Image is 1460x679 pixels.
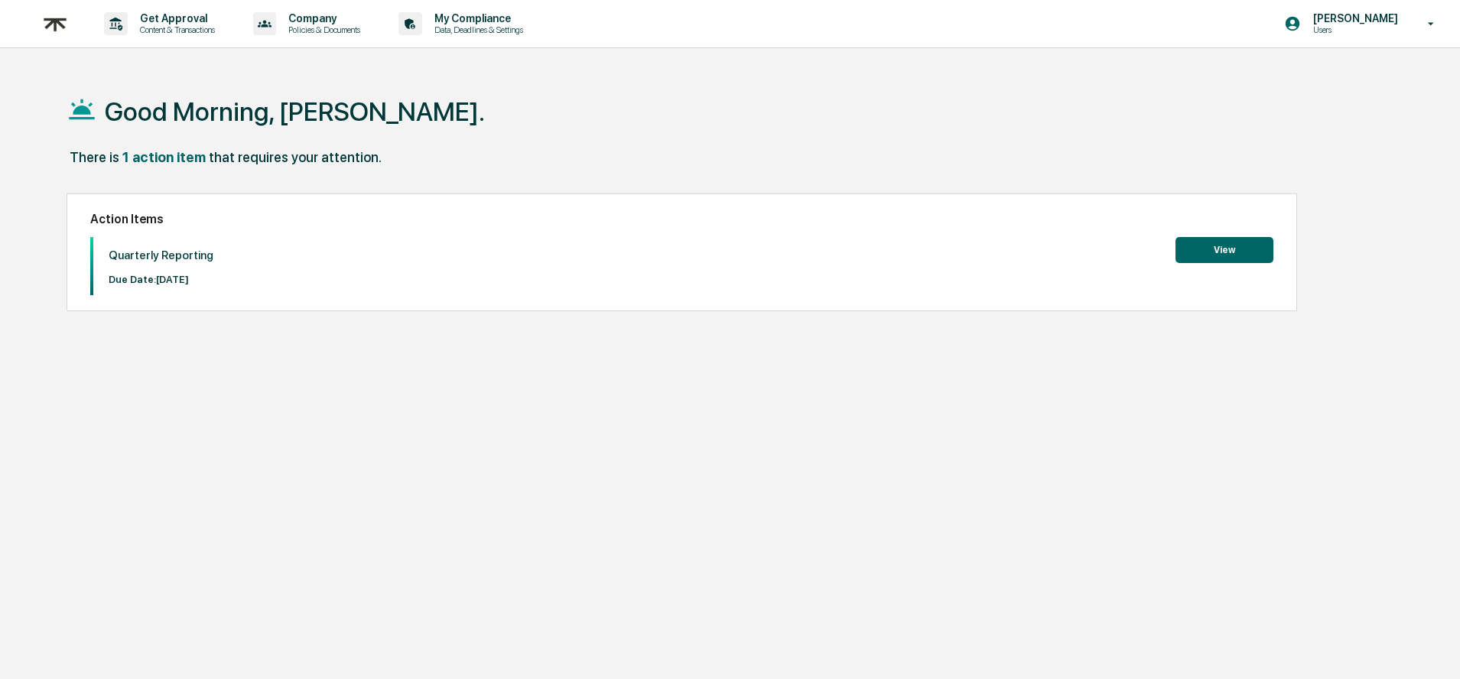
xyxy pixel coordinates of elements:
[90,212,1273,226] h2: Action Items
[128,24,223,35] p: Content & Transactions
[1175,242,1273,256] a: View
[37,5,73,43] img: logo
[422,12,531,24] p: My Compliance
[1301,24,1406,35] p: Users
[109,274,213,285] p: Due Date: [DATE]
[109,249,213,262] p: Quarterly Reporting
[422,24,531,35] p: Data, Deadlines & Settings
[209,149,382,165] div: that requires your attention.
[1301,12,1406,24] p: [PERSON_NAME]
[276,24,368,35] p: Policies & Documents
[128,12,223,24] p: Get Approval
[105,96,485,127] h1: Good Morning, [PERSON_NAME].
[122,149,206,165] div: 1 action item
[276,12,368,24] p: Company
[70,149,119,165] div: There is
[1175,237,1273,263] button: View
